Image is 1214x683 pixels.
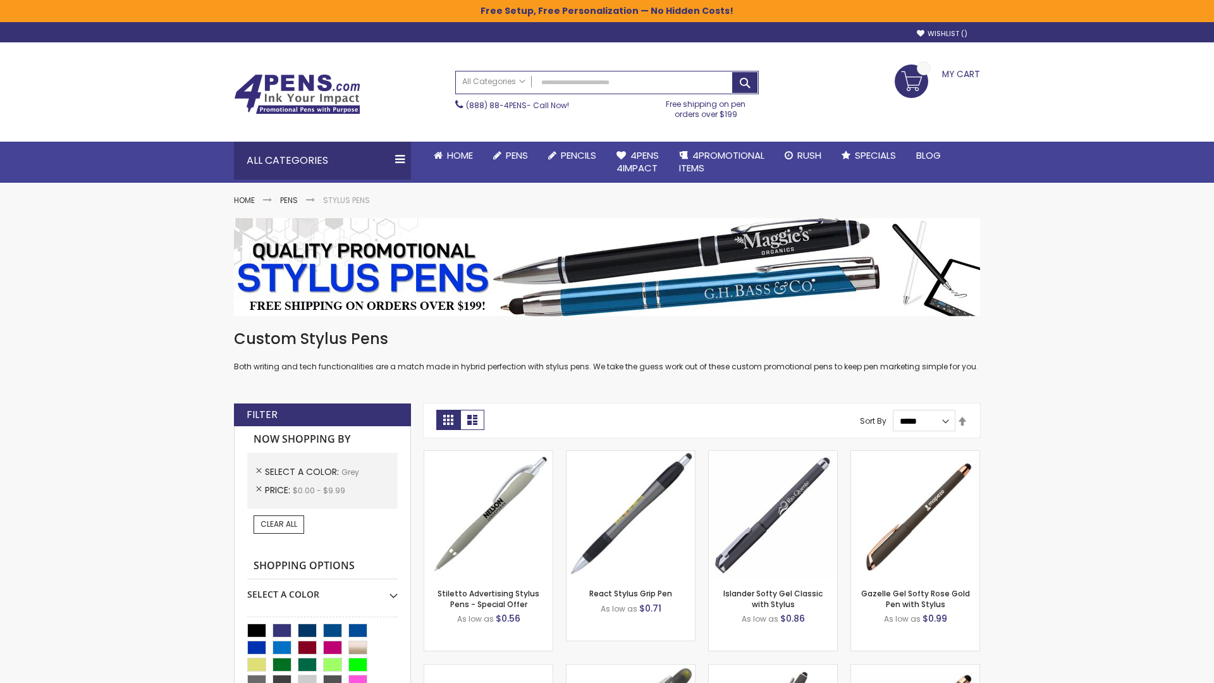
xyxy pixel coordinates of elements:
a: Islander Softy Rose Gold Gel Pen with Stylus-Grey [851,664,979,675]
span: Grey [341,467,359,477]
div: Both writing and tech functionalities are a match made in hybrid perfection with stylus pens. We ... [234,329,980,372]
span: 4Pens 4impact [616,149,659,175]
a: Gazelle Gel Softy Rose Gold Pen with Stylus-Grey [851,450,979,461]
span: As low as [884,613,921,624]
span: - Call Now! [466,100,569,111]
a: Pencils [538,142,606,169]
img: 4Pens Custom Pens and Promotional Products [234,74,360,114]
span: Select A Color [265,465,341,478]
a: Cyber Stylus 0.7mm Fine Point Gel Grip Pen-Grey [424,664,553,675]
span: Rush [797,149,821,162]
div: Select A Color [247,579,398,601]
strong: Shopping Options [247,553,398,580]
strong: Now Shopping by [247,426,398,453]
a: 4Pens4impact [606,142,669,183]
span: $0.00 - $9.99 [293,485,345,496]
a: React Stylus Grip Pen-Grey [567,450,695,461]
a: Home [424,142,483,169]
a: Specials [831,142,906,169]
strong: Filter [247,408,278,422]
a: Pens [483,142,538,169]
span: Price [265,484,293,496]
span: Blog [916,149,941,162]
a: Stiletto Advertising Stylus Pens - Special Offer [438,588,539,609]
span: Clear All [261,519,297,529]
a: Islander Softy Gel Classic with Stylus [723,588,823,609]
div: All Categories [234,142,411,180]
span: As low as [457,613,494,624]
strong: Grid [436,410,460,430]
a: Custom Soft Touch® Metal Pens with Stylus-Grey [709,664,837,675]
span: As low as [601,603,637,614]
a: Stiletto Advertising Stylus Pens-Grey [424,450,553,461]
a: Rush [775,142,831,169]
span: $0.56 [496,612,520,625]
a: All Categories [456,71,532,92]
a: (888) 88-4PENS [466,100,527,111]
img: Gazelle Gel Softy Rose Gold Pen with Stylus-Grey [851,451,979,579]
a: Home [234,195,255,206]
span: Specials [855,149,896,162]
div: Free shipping on pen orders over $199 [653,94,759,120]
span: $0.71 [639,602,661,615]
span: $0.86 [780,612,805,625]
span: $0.99 [923,612,947,625]
a: Islander Softy Gel Classic with Stylus-Grey [709,450,837,461]
a: Blog [906,142,951,169]
span: Pens [506,149,528,162]
a: Clear All [254,515,304,533]
strong: Stylus Pens [323,195,370,206]
img: Islander Softy Gel Classic with Stylus-Grey [709,451,837,579]
a: Wishlist [917,29,967,39]
h1: Custom Stylus Pens [234,329,980,349]
label: Sort By [860,415,886,426]
a: React Stylus Grip Pen [589,588,672,599]
img: React Stylus Grip Pen-Grey [567,451,695,579]
span: All Categories [462,77,525,87]
a: Gazelle Gel Softy Rose Gold Pen with Stylus [861,588,970,609]
a: Pens [280,195,298,206]
span: Home [447,149,473,162]
span: Pencils [561,149,596,162]
a: 4PROMOTIONALITEMS [669,142,775,183]
span: As low as [742,613,778,624]
img: Stiletto Advertising Stylus Pens-Grey [424,451,553,579]
img: Stylus Pens [234,218,980,316]
a: Souvenir® Jalan Highlighter Stylus Pen Combo-Grey [567,664,695,675]
span: 4PROMOTIONAL ITEMS [679,149,764,175]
